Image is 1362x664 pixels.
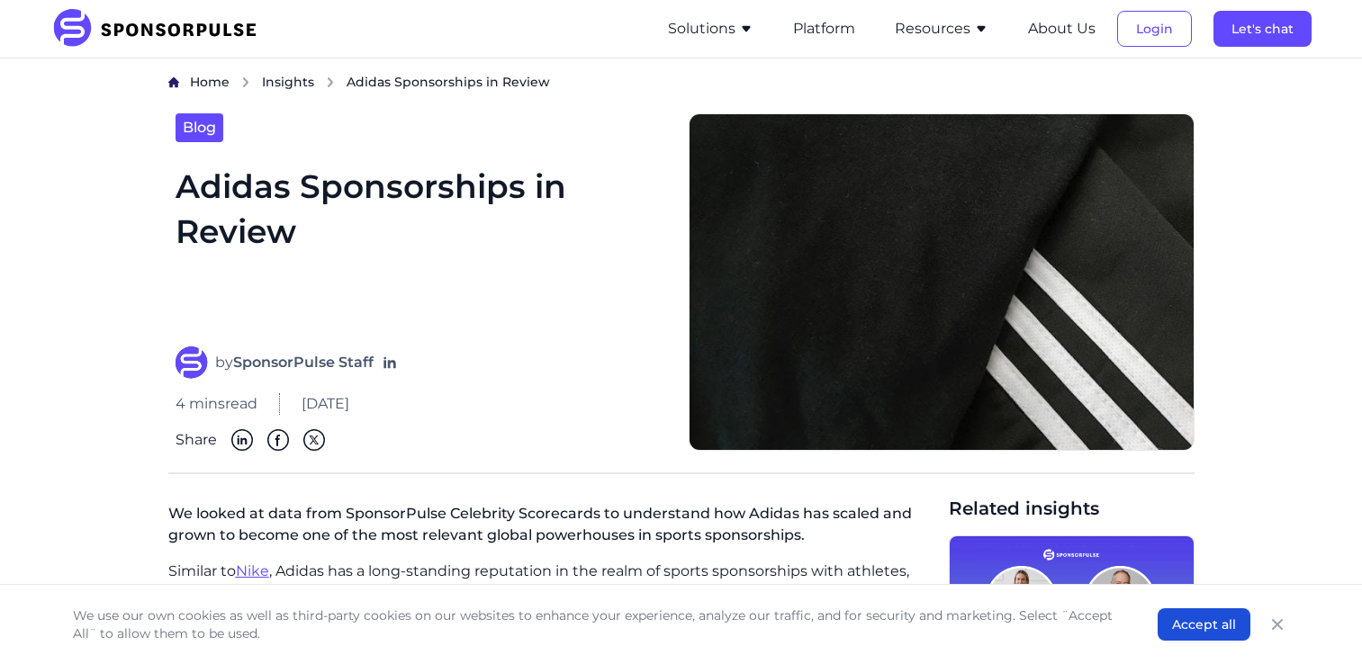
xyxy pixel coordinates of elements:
[668,18,753,40] button: Solutions
[262,73,314,92] a: Insights
[233,354,374,371] strong: SponsorPulse Staff
[302,393,349,415] span: [DATE]
[347,73,550,91] span: Adidas Sponsorships in Review
[190,74,230,90] span: Home
[176,346,208,379] img: SponsorPulse Staff
[176,393,257,415] span: 4 mins read
[381,354,399,372] a: Follow on LinkedIn
[240,76,251,88] img: chevron right
[1028,21,1096,37] a: About Us
[262,74,314,90] span: Insights
[325,76,336,88] img: chevron right
[176,429,217,451] span: Share
[168,561,934,604] p: Similar to , Adidas has a long-standing reputation in the realm of sports sponsorships with athle...
[1028,18,1096,40] button: About Us
[190,73,230,92] a: Home
[1117,11,1192,47] button: Login
[1213,21,1312,37] a: Let's chat
[168,76,179,88] img: Home
[689,113,1195,452] img: Photo courtesy of Henry Co via Unsplash
[176,164,667,326] h1: Adidas Sponsorships in Review
[1213,11,1312,47] button: Let's chat
[236,562,269,579] a: Nike
[303,429,325,451] img: Twitter
[168,496,934,561] p: We looked at data from SponsorPulse Celebrity Scorecards to understand how Adidas has scaled and ...
[176,113,223,142] a: Blog
[1265,612,1290,637] button: Close
[51,9,270,49] img: SponsorPulse
[267,429,289,451] img: Facebook
[1117,21,1192,37] a: Login
[793,18,855,40] button: Platform
[215,352,374,373] span: by
[949,496,1195,521] span: Related insights
[231,429,253,451] img: Linkedin
[73,606,1122,642] p: We use our own cookies as well as third-party cookies on our websites to enhance your experience,...
[793,21,855,37] a: Platform
[1158,608,1250,641] button: Accept all
[895,18,988,40] button: Resources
